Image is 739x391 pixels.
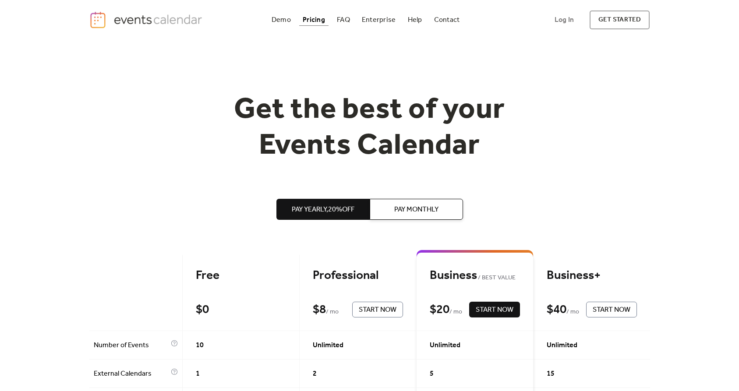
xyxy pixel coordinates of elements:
[313,268,403,283] div: Professional
[546,11,583,29] a: Log In
[352,302,403,317] button: Start Now
[299,14,329,26] a: Pricing
[590,11,650,29] a: get started
[313,340,343,351] span: Unlimited
[547,268,637,283] div: Business+
[430,302,449,317] div: $ 20
[196,369,200,379] span: 1
[292,204,354,215] span: Pay Yearly, 20% off
[358,14,399,26] a: Enterprise
[408,18,422,22] div: Help
[89,11,205,29] a: home
[333,14,354,26] a: FAQ
[359,305,396,315] span: Start Now
[477,273,516,283] span: BEST VALUE
[586,302,637,317] button: Start Now
[276,199,370,220] button: Pay Yearly,20%off
[313,369,317,379] span: 2
[196,302,209,317] div: $ 0
[476,305,513,315] span: Start Now
[196,268,286,283] div: Free
[313,302,326,317] div: $ 8
[449,307,462,317] span: / mo
[394,204,438,215] span: Pay Monthly
[430,369,434,379] span: 5
[268,14,294,26] a: Demo
[94,369,169,379] span: External Calendars
[431,14,463,26] a: Contact
[404,14,426,26] a: Help
[430,340,460,351] span: Unlimited
[469,302,520,317] button: Start Now
[272,18,291,22] div: Demo
[196,340,204,351] span: 10
[593,305,630,315] span: Start Now
[303,18,325,22] div: Pricing
[94,340,169,351] span: Number of Events
[434,18,460,22] div: Contact
[370,199,463,220] button: Pay Monthly
[202,92,538,164] h1: Get the best of your Events Calendar
[337,18,350,22] div: FAQ
[547,302,566,317] div: $ 40
[362,18,396,22] div: Enterprise
[430,268,520,283] div: Business
[547,340,577,351] span: Unlimited
[566,307,579,317] span: / mo
[326,307,339,317] span: / mo
[547,369,555,379] span: 15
